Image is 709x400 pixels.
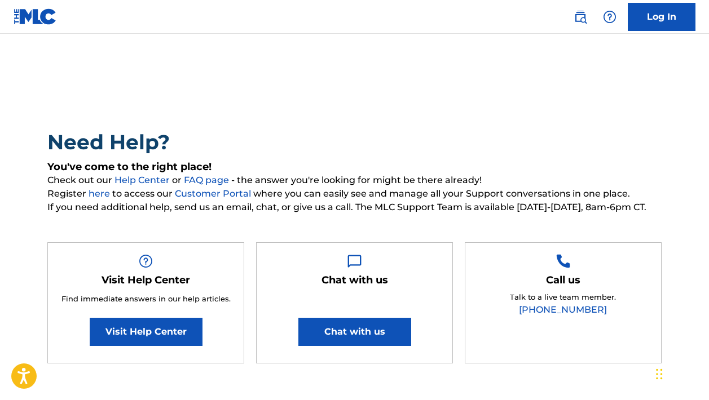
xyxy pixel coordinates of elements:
[653,346,709,400] iframe: Chat Widget
[47,174,661,187] span: Check out our or - the answer you're looking for might be there already!
[47,161,661,174] h5: You've come to the right place!
[569,6,592,28] a: Public Search
[115,175,172,185] a: Help Center
[574,10,587,24] img: search
[656,357,663,391] div: Drag
[47,130,661,155] h2: Need Help?
[184,175,231,185] a: FAQ page
[628,3,695,31] a: Log In
[603,10,616,24] img: help
[347,254,362,268] img: Help Box Image
[139,254,153,268] img: Help Box Image
[322,274,388,287] h5: Chat with us
[89,188,112,199] a: here
[546,274,580,287] h5: Call us
[519,304,607,315] a: [PHONE_NUMBER]
[298,318,411,346] button: Chat with us
[102,274,190,287] h5: Visit Help Center
[556,254,570,268] img: Help Box Image
[598,6,621,28] div: Help
[14,8,57,25] img: MLC Logo
[47,201,661,214] span: If you need additional help, send us an email, chat, or give us a call. The MLC Support Team is a...
[90,318,202,346] a: Visit Help Center
[61,294,231,303] span: Find immediate answers in our help articles.
[510,292,616,303] p: Talk to a live team member.
[175,188,253,199] a: Customer Portal
[47,187,661,201] span: Register to access our where you can easily see and manage all your Support conversations in one ...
